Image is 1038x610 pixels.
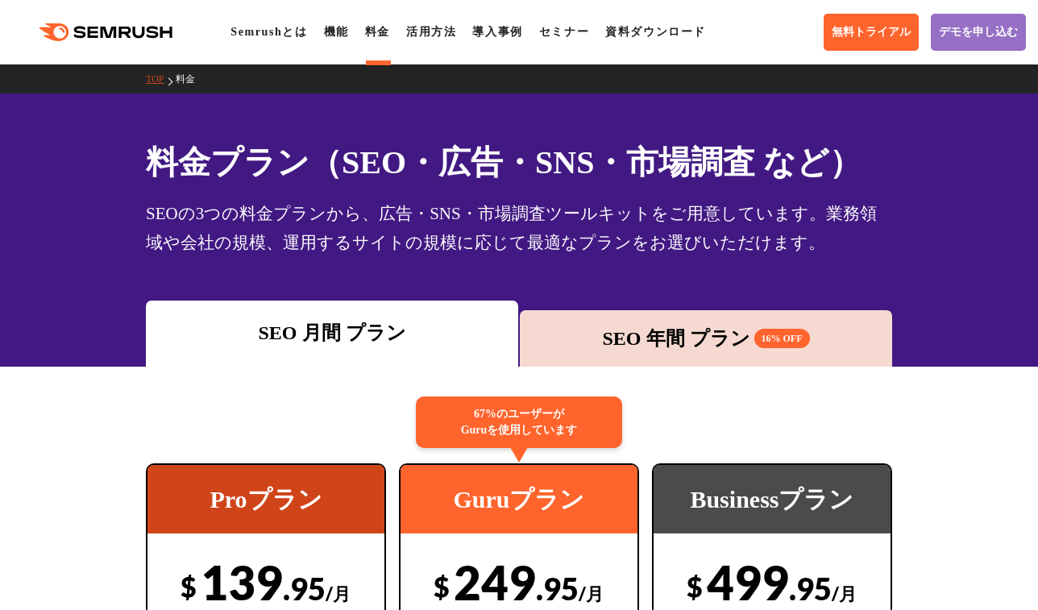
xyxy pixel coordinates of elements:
[434,570,450,603] span: $
[579,583,604,604] span: /月
[687,570,703,603] span: $
[789,570,832,607] span: .95
[326,583,351,604] span: /月
[283,570,326,607] span: .95
[176,73,207,85] a: 料金
[146,73,176,85] a: TOP
[401,465,637,533] div: Guruプラン
[230,26,307,38] a: Semrushとは
[536,570,579,607] span: .95
[147,465,384,533] div: Proプラン
[939,25,1018,39] span: デモを申し込む
[832,25,911,39] span: 無料トライアル
[181,570,197,603] span: $
[539,26,589,38] a: セミナー
[416,396,622,448] div: 67%のユーザーが Guruを使用しています
[324,26,349,38] a: 機能
[406,26,456,38] a: 活用方法
[824,14,919,51] a: 無料トライアル
[154,318,510,347] div: SEO 月間 プラン
[832,583,857,604] span: /月
[654,465,891,533] div: Businessプラン
[365,26,390,38] a: 料金
[146,139,892,186] h1: 料金プラン（SEO・広告・SNS・市場調査 など）
[931,14,1026,51] a: デモを申し込む
[528,324,884,353] div: SEO 年間 プラン
[754,329,810,348] span: 16% OFF
[146,199,892,257] div: SEOの3つの料金プランから、広告・SNS・市場調査ツールキットをご用意しています。業務領域や会社の規模、運用するサイトの規模に応じて最適なプランをお選びいただけます。
[472,26,522,38] a: 導入事例
[605,26,706,38] a: 資料ダウンロード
